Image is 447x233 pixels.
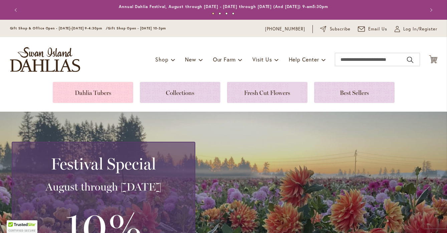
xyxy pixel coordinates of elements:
[185,56,196,63] span: New
[232,12,234,15] button: 4 of 4
[155,56,168,63] span: Shop
[20,154,187,173] h2: Festival Special
[424,3,437,17] button: Next
[368,26,387,32] span: Email Us
[225,12,228,15] button: 3 of 4
[252,56,272,63] span: Visit Us
[320,26,351,32] a: Subscribe
[403,26,437,32] span: Log In/Register
[10,26,108,30] span: Gift Shop & Office Open - [DATE]-[DATE] 9-4:30pm /
[219,12,221,15] button: 2 of 4
[20,180,187,194] h3: August through [DATE]
[265,26,305,32] a: [PHONE_NUMBER]
[10,47,80,72] a: store logo
[212,12,214,15] button: 1 of 4
[10,3,23,17] button: Previous
[395,26,437,32] a: Log In/Register
[108,26,166,30] span: Gift Shop Open - [DATE] 10-3pm
[358,26,387,32] a: Email Us
[330,26,351,32] span: Subscribe
[289,56,319,63] span: Help Center
[213,56,236,63] span: Our Farm
[119,4,328,9] a: Annual Dahlia Festival, August through [DATE] - [DATE] through [DATE] (And [DATE]) 9-am5:30pm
